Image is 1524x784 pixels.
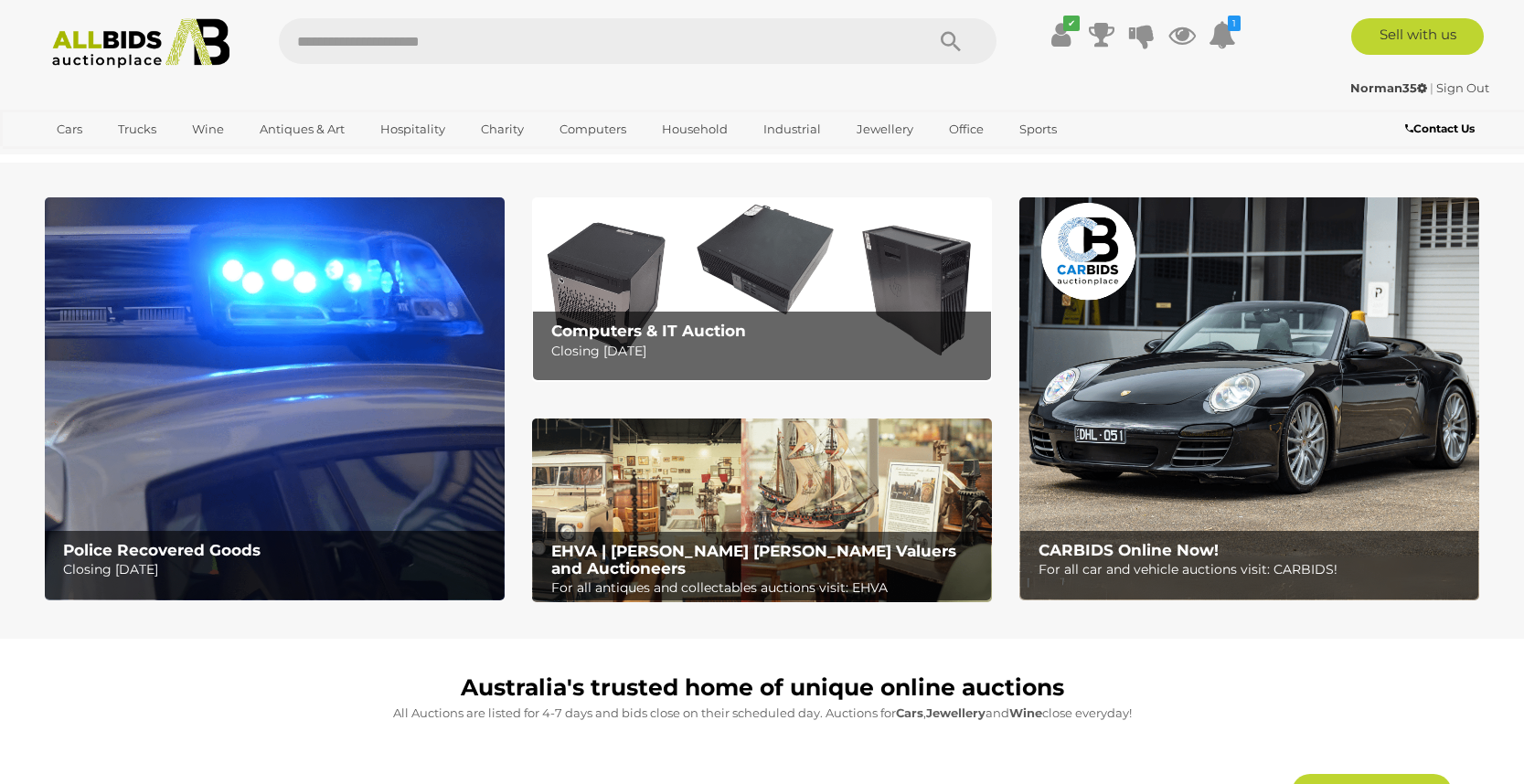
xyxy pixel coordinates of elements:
[650,114,740,144] a: Household
[45,197,505,600] a: Police Recovered Goods Police Recovered Goods Closing [DATE]
[54,675,1471,701] h1: Australia's trusted home of unique online auctions
[54,703,1471,724] p: All Auctions are listed for 4-7 days and bids close on their scheduled day. Auctions for , and cl...
[845,114,925,144] a: Jewellery
[551,577,982,599] p: For all antiques and collectables auctions visit: EHVA
[1430,80,1433,95] span: |
[63,541,261,559] b: Police Recovered Goods
[532,197,992,381] a: Computers & IT Auction Computers & IT Auction Closing [DATE]
[45,197,505,600] img: Police Recovered Goods
[1009,705,1042,720] strong: Wine
[532,418,992,603] a: EHVA | Evans Hastings Valuers and Auctioneers EHVA | [PERSON_NAME] [PERSON_NAME] Valuers and Auct...
[1039,558,1469,581] p: For all car and vehicle auctions visit: CARBIDS!
[1007,114,1069,144] a: Sports
[469,114,536,144] a: Charity
[751,114,833,144] a: Industrial
[926,705,986,720] strong: Jewellery
[1019,197,1479,600] img: CARBIDS Online Now!
[1228,16,1241,31] i: 1
[1209,18,1236,51] a: 1
[1048,18,1075,51] a: ✔
[1350,80,1430,95] a: Norman35
[551,322,746,340] b: Computers & IT Auction
[106,114,168,144] a: Trucks
[905,18,996,64] button: Search
[45,114,94,144] a: Cars
[937,114,996,144] a: Office
[1405,122,1475,135] b: Contact Us
[551,340,982,363] p: Closing [DATE]
[532,418,992,603] img: EHVA | Evans Hastings Valuers and Auctioneers
[1350,80,1427,95] strong: Norman35
[1405,119,1479,139] a: Contact Us
[1063,16,1080,31] i: ✔
[42,18,240,69] img: Allbids.com.au
[1351,18,1484,55] a: Sell with us
[1436,80,1489,95] a: Sign Out
[248,114,357,144] a: Antiques & Art
[532,197,992,381] img: Computers & IT Auction
[548,114,638,144] a: Computers
[1039,541,1219,559] b: CARBIDS Online Now!
[896,705,923,720] strong: Cars
[45,144,198,175] a: [GEOGRAPHIC_DATA]
[368,114,457,144] a: Hospitality
[63,558,494,581] p: Closing [DATE]
[1019,197,1479,600] a: CARBIDS Online Now! CARBIDS Online Now! For all car and vehicle auctions visit: CARBIDS!
[551,542,956,577] b: EHVA | [PERSON_NAME] [PERSON_NAME] Valuers and Auctioneers
[180,114,236,144] a: Wine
